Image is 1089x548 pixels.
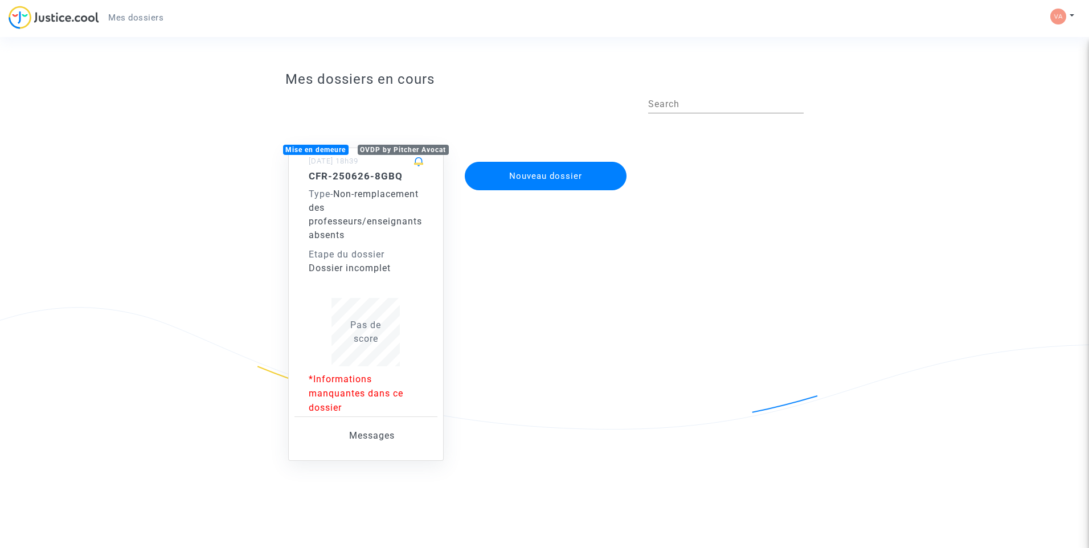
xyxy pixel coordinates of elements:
[309,189,333,199] span: -
[309,189,330,199] span: Type
[349,430,395,441] span: Messages
[309,372,424,415] p: *Informations manquantes dans ce dossier
[99,9,173,26] a: Mes dossiers
[358,145,449,155] div: OVDP by Pitcher Avocat
[294,416,438,455] a: Messages
[465,162,627,190] button: Nouveau dossier
[277,125,456,461] a: Mise en demeureOVDP by Pitcher Avocat[DATE] 18h39CFR-250626-8GBQType-Non-remplacement des profess...
[283,145,349,155] div: Mise en demeure
[285,71,804,88] h3: Mes dossiers en cours
[309,170,424,182] h5: CFR-250626-8GBQ
[309,261,424,275] div: Dossier incomplet
[9,6,99,29] img: jc-logo.svg
[309,157,358,165] small: [DATE] 18h39
[108,13,163,23] span: Mes dossiers
[464,154,628,165] a: Nouveau dossier
[309,189,422,240] span: Non-remplacement des professeurs/enseignants absents
[1050,9,1066,24] img: 071d956cfa46d5a50236cfeb6162bfd6
[350,320,381,344] span: Pas de score
[309,248,424,261] div: Etape du dossier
